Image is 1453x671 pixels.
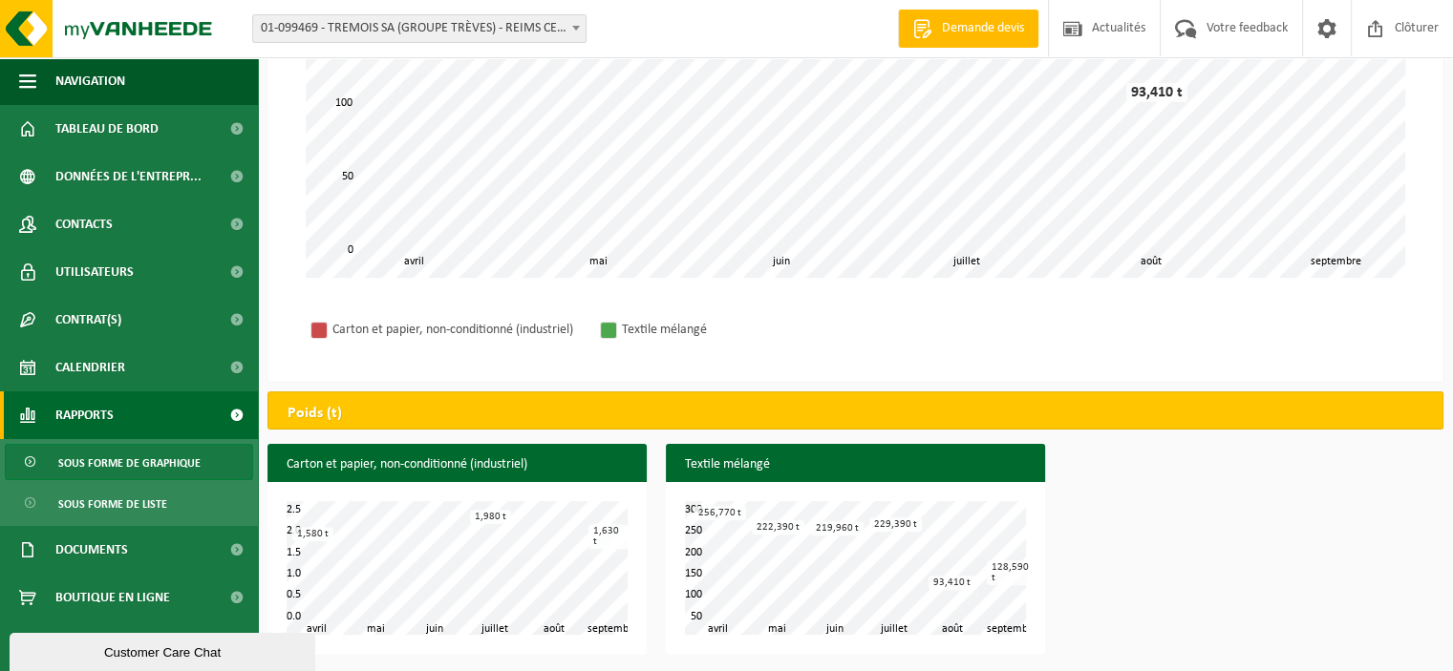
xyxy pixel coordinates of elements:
[55,153,202,200] span: Données de l'entrepr...
[470,510,511,524] div: 1,980 t
[55,391,114,439] span: Rapports
[268,392,361,434] h2: Poids (t)
[55,344,125,391] span: Calendrier
[58,445,201,481] span: Sous forme de graphique
[1126,83,1187,102] div: 93,410 t
[622,318,870,342] div: Textile mélangé
[929,576,975,590] div: 93,410 t
[987,560,1034,585] div: 128,590 t
[55,621,200,669] span: Conditions d'accepta...
[55,57,125,105] span: Navigation
[55,296,121,344] span: Contrat(s)
[5,485,253,521] a: Sous forme de liste
[252,14,587,43] span: 01-099469 - TREMOIS SA (GROUPE TRÈVES) - REIMS CEDEX 2
[898,10,1038,48] a: Demande devis
[253,15,586,42] span: 01-099469 - TREMOIS SA (GROUPE TRÈVES) - REIMS CEDEX 2
[869,517,922,532] div: 229,390 t
[694,506,746,520] div: 256,770 t
[937,19,1029,38] span: Demande devis
[10,629,319,671] iframe: chat widget
[267,444,647,486] h3: Carton et papier, non-conditionné (industriel)
[811,521,864,535] div: 219,960 t
[55,574,170,621] span: Boutique en ligne
[292,527,333,541] div: 1,580 t
[55,200,113,248] span: Contacts
[588,524,628,549] div: 1,630 t
[55,105,159,153] span: Tableau de bord
[5,444,253,480] a: Sous forme de graphique
[55,248,134,296] span: Utilisateurs
[332,318,581,342] div: Carton et papier, non-conditionné (industriel)
[752,520,804,535] div: 222,390 t
[55,526,128,574] span: Documents
[58,486,167,522] span: Sous forme de liste
[666,444,1045,486] h3: Textile mélangé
